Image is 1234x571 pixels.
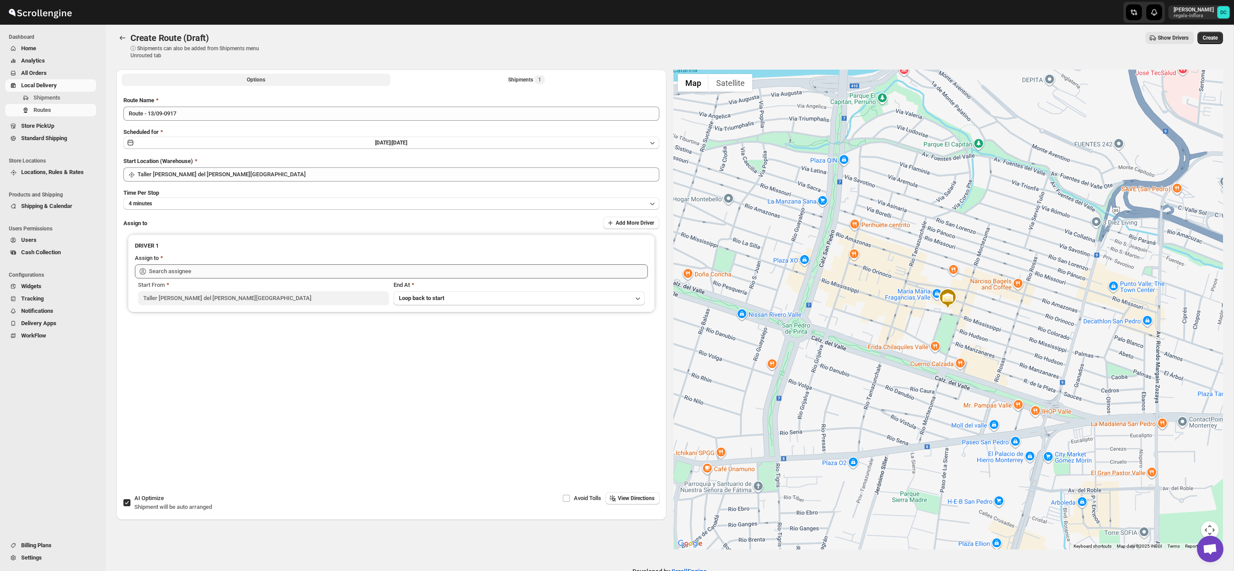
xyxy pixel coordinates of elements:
[1167,544,1180,549] a: Terms (opens in new tab)
[21,82,57,89] span: Local Delivery
[123,197,659,210] button: 4 minutes
[123,158,193,164] span: Start Location (Warehouse)
[1220,10,1227,15] text: DC
[21,237,37,243] span: Users
[606,492,660,504] button: View Directions
[123,129,159,135] span: Scheduled for
[135,241,648,250] h3: DRIVER 1
[123,137,659,149] button: [DATE]|[DATE]
[33,107,51,113] span: Routes
[21,70,47,76] span: All Orders
[5,305,96,317] button: Notifications
[116,89,666,422] div: All Route Options
[21,57,45,64] span: Analytics
[138,167,659,182] input: Search location
[5,55,96,67] button: Analytics
[508,75,545,84] div: Shipments
[21,169,84,175] span: Locations, Rules & Rates
[5,293,96,305] button: Tracking
[538,76,541,83] span: 1
[123,220,147,226] span: Assign to
[129,200,152,207] span: 4 minutes
[130,45,269,59] p: ⓘ Shipments can also be added from Shipments menu Unrouted tab
[21,122,54,129] span: Store PickUp
[1174,6,1214,13] p: [PERSON_NAME]
[123,189,159,196] span: Time Per Stop
[21,308,53,314] span: Notifications
[21,542,52,549] span: Billing Plans
[1197,536,1223,562] div: Open chat
[399,295,444,301] span: Loop back to start
[21,332,46,339] span: WorkFlow
[116,32,129,44] button: Routes
[135,254,159,263] div: Assign to
[676,538,705,549] a: Open this area in Google Maps (opens a new window)
[5,104,96,116] button: Routes
[130,33,209,43] span: Create Route (Draft)
[123,107,659,121] input: Eg: Bengaluru Route
[21,554,42,561] span: Settings
[9,33,100,41] span: Dashboard
[676,538,705,549] img: Google
[5,200,96,212] button: Shipping & Calendar
[603,217,659,229] button: Add More Driver
[21,203,72,209] span: Shipping & Calendar
[149,264,648,278] input: Search assignee
[394,281,645,289] div: End At
[5,246,96,259] button: Cash Collection
[21,283,41,289] span: Widgets
[392,140,407,146] span: [DATE]
[7,1,73,23] img: ScrollEngine
[21,249,61,256] span: Cash Collection
[21,45,36,52] span: Home
[9,157,100,164] span: Store Locations
[1145,32,1194,44] button: Show Drivers
[138,282,165,288] span: Start From
[21,295,44,302] span: Tracking
[1174,13,1214,19] p: regala-inflora
[1074,543,1111,549] button: Keyboard shortcuts
[5,280,96,293] button: Widgets
[1158,34,1189,41] span: Show Drivers
[574,495,601,501] span: Avoid Tolls
[1203,34,1218,41] span: Create
[5,552,96,564] button: Settings
[1197,32,1223,44] button: Create
[21,135,67,141] span: Standard Shipping
[392,74,661,86] button: Selected Shipments
[1201,521,1219,539] button: Map camera controls
[134,495,164,501] span: AI Optimize
[709,74,752,92] button: Show satellite imagery
[9,191,100,198] span: Products and Shipping
[5,317,96,330] button: Delivery Apps
[5,166,96,178] button: Locations, Rules & Rates
[5,539,96,552] button: Billing Plans
[33,94,60,101] span: Shipments
[1217,6,1230,19] span: DAVID CORONADO
[618,495,654,502] span: View Directions
[5,234,96,246] button: Users
[247,76,265,83] span: Options
[123,97,154,104] span: Route Name
[616,219,654,226] span: Add More Driver
[5,42,96,55] button: Home
[1117,544,1162,549] span: Map data ©2025 INEGI
[1168,5,1230,19] button: User menu
[21,320,56,326] span: Delivery Apps
[134,504,212,510] span: Shipment will be auto arranged
[678,74,709,92] button: Show street map
[5,67,96,79] button: All Orders
[375,140,392,146] span: [DATE] |
[394,291,645,305] button: Loop back to start
[9,271,100,278] span: Configurations
[5,330,96,342] button: WorkFlow
[9,225,100,232] span: Users Permissions
[122,74,390,86] button: All Route Options
[5,92,96,104] button: Shipments
[1185,544,1220,549] a: Report a map error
